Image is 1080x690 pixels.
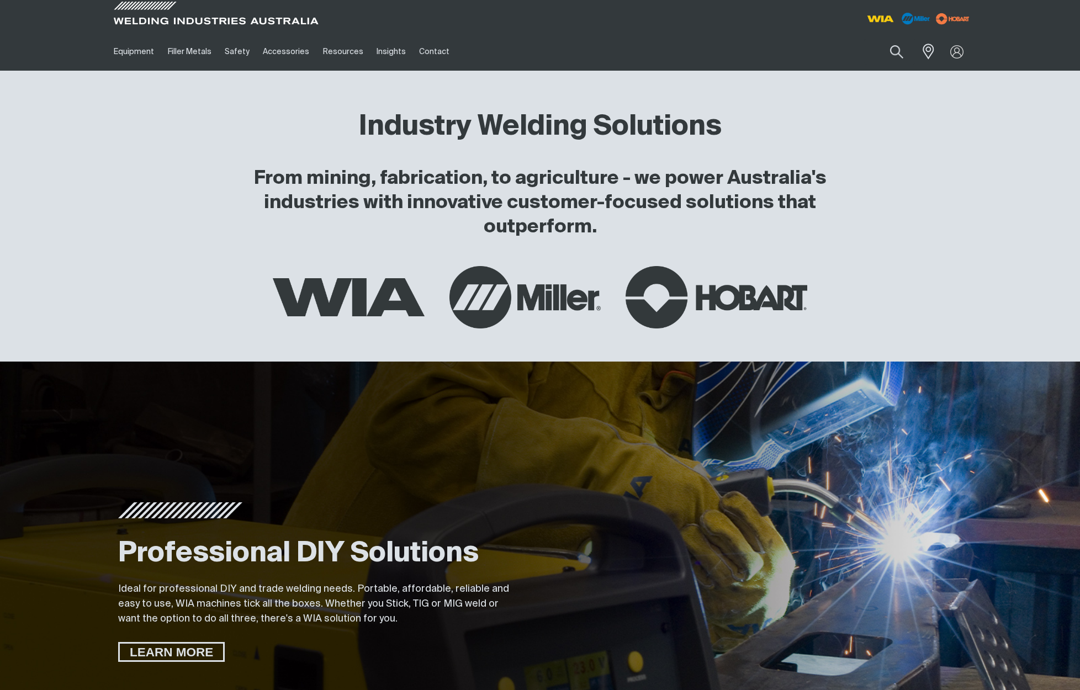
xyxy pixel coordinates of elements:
[118,642,225,662] a: LEARN MORE
[412,33,456,71] a: Contact
[118,582,520,627] p: Ideal for professional DIY and trade welding needs. Portable, affordable, reliable and easy to us...
[107,33,161,71] a: Equipment
[316,33,370,71] a: Resources
[254,169,827,237] span: From mining, fabrication, to agriculture - we power Australia's industries with innovative custom...
[933,10,973,27] img: miller
[370,33,412,71] a: Insights
[118,536,520,572] h2: Professional DIY Solutions
[449,266,601,328] img: Miller
[120,642,223,662] span: LEARN MORE
[218,33,256,71] a: Safety
[359,113,722,141] span: Industry Welding Solutions
[864,39,915,65] input: Product name or item number...
[273,278,425,316] img: WIA
[161,33,218,71] a: Filler Metals
[256,33,316,71] a: Accessories
[107,33,756,71] nav: Main
[878,39,915,65] button: Search products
